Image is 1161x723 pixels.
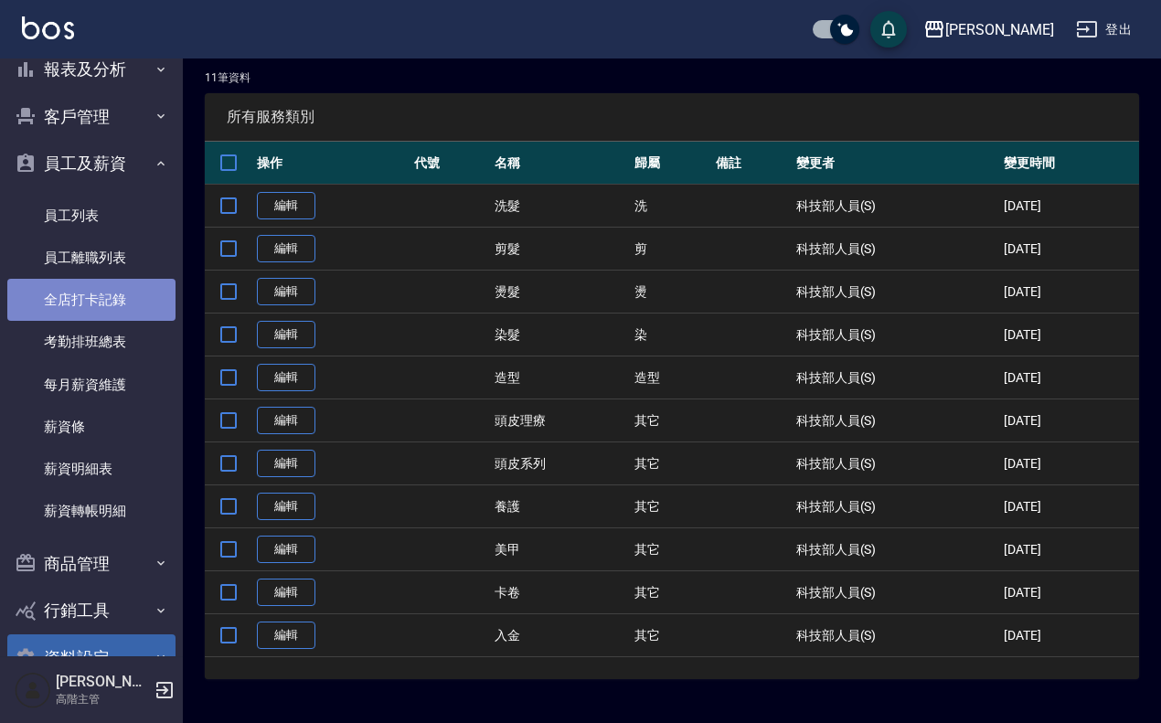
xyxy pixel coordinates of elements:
div: [PERSON_NAME] [945,18,1054,41]
img: Logo [22,16,74,39]
a: 薪資轉帳明細 [7,490,176,532]
a: 編輯 [257,407,315,435]
th: 名稱 [490,142,630,185]
td: 科技部人員(S) [792,271,999,314]
a: 編輯 [257,235,315,263]
a: 編輯 [257,364,315,392]
a: 編輯 [257,579,315,607]
td: [DATE] [999,614,1139,657]
td: 其它 [630,399,710,442]
button: 行銷工具 [7,587,176,634]
td: 科技部人員(S) [792,356,999,399]
td: 洗 [630,185,710,228]
a: 薪資明細表 [7,448,176,490]
td: 燙髮 [490,271,630,314]
td: 染 [630,314,710,356]
th: 操作 [252,142,410,185]
a: 編輯 [257,493,315,521]
td: [DATE] [999,442,1139,485]
td: 科技部人員(S) [792,571,999,614]
td: 科技部人員(S) [792,314,999,356]
p: 11 筆資料 [205,69,1139,86]
a: 員工列表 [7,195,176,237]
td: 造型 [630,356,710,399]
a: 員工離職列表 [7,237,176,279]
td: 剪 [630,228,710,271]
a: 全店打卡記錄 [7,279,176,321]
td: 頭皮系列 [490,442,630,485]
th: 備註 [711,142,792,185]
img: Person [15,672,51,708]
td: 其它 [630,485,710,528]
td: [DATE] [999,528,1139,571]
td: [DATE] [999,185,1139,228]
td: [DATE] [999,399,1139,442]
td: [DATE] [999,356,1139,399]
td: 科技部人員(S) [792,528,999,571]
th: 歸屬 [630,142,710,185]
td: 科技部人員(S) [792,399,999,442]
td: 造型 [490,356,630,399]
button: 登出 [1069,13,1139,47]
th: 代號 [410,142,490,185]
button: 資料設定 [7,634,176,682]
a: 編輯 [257,278,315,306]
td: 其它 [630,528,710,571]
td: 燙 [630,271,710,314]
td: 其它 [630,571,710,614]
button: 客戶管理 [7,93,176,141]
td: 洗髮 [490,185,630,228]
td: 入金 [490,614,630,657]
a: 每月薪資維護 [7,364,176,406]
a: 編輯 [257,450,315,478]
span: 所有服務類別 [227,108,1117,126]
td: 科技部人員(S) [792,228,999,271]
td: 其它 [630,614,710,657]
td: 美甲 [490,528,630,571]
p: 高階主管 [56,691,149,707]
button: save [870,11,907,48]
button: 員工及薪資 [7,140,176,187]
td: [DATE] [999,271,1139,314]
a: 編輯 [257,622,315,650]
td: 剪髮 [490,228,630,271]
td: [DATE] [999,571,1139,614]
td: [DATE] [999,228,1139,271]
td: 卡卷 [490,571,630,614]
th: 變更時間 [999,142,1139,185]
td: [DATE] [999,314,1139,356]
h5: [PERSON_NAME] [56,673,149,691]
td: [DATE] [999,485,1139,528]
button: [PERSON_NAME] [916,11,1061,48]
td: 科技部人員(S) [792,185,999,228]
a: 考勤排班總表 [7,321,176,363]
td: 科技部人員(S) [792,485,999,528]
td: 染髮 [490,314,630,356]
td: 養護 [490,485,630,528]
a: 編輯 [257,536,315,564]
th: 變更者 [792,142,999,185]
button: 商品管理 [7,540,176,588]
td: 其它 [630,442,710,485]
td: 科技部人員(S) [792,442,999,485]
a: 薪資條 [7,406,176,448]
a: 編輯 [257,321,315,349]
td: 頭皮理療 [490,399,630,442]
td: 科技部人員(S) [792,614,999,657]
a: 編輯 [257,192,315,220]
button: 報表及分析 [7,46,176,93]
